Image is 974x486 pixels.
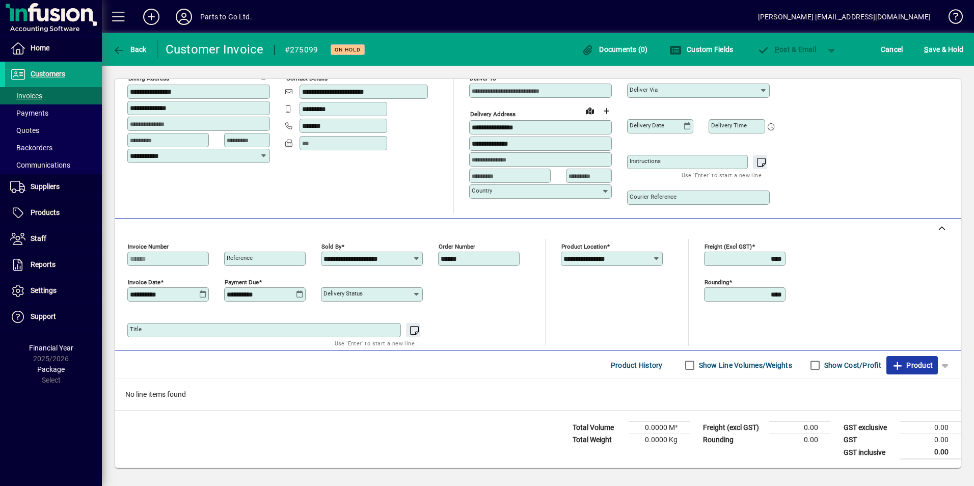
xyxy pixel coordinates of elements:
mat-label: Delivery date [630,122,664,129]
button: Add [135,8,168,26]
span: Custom Fields [669,45,734,53]
div: No line items found [115,379,961,410]
button: Copy to Delivery address [256,67,273,84]
td: 0.00 [769,422,830,434]
span: Financial Year [29,344,73,352]
button: Back [110,40,149,59]
span: Staff [31,234,46,242]
a: Backorders [5,139,102,156]
a: Invoices [5,87,102,104]
a: Knowledge Base [941,2,961,35]
mat-label: Invoice date [128,279,160,286]
mat-label: Rounding [705,279,729,286]
span: Product [891,357,933,373]
mat-label: Payment due [225,279,259,286]
a: Products [5,200,102,226]
mat-label: Instructions [630,157,661,165]
a: Payments [5,104,102,122]
span: Documents (0) [582,45,648,53]
span: Customers [31,70,65,78]
span: Back [113,45,147,53]
mat-label: Deliver via [630,86,658,93]
button: Save & Hold [922,40,966,59]
button: Profile [168,8,200,26]
mat-hint: Use 'Enter' to start a new line [682,169,762,181]
button: Custom Fields [667,40,736,59]
mat-label: Courier Reference [630,193,677,200]
td: GST inclusive [838,446,900,459]
div: #275099 [285,42,318,58]
mat-label: Invoice number [128,243,169,250]
a: View on map [240,67,256,83]
mat-label: Delivery time [711,122,747,129]
a: Support [5,304,102,330]
a: Communications [5,156,102,174]
td: 0.00 [900,422,961,434]
span: S [924,45,928,53]
mat-label: Country [472,187,492,194]
td: 0.00 [769,434,830,446]
a: Settings [5,278,102,304]
span: Backorders [10,144,52,152]
mat-label: Title [130,326,142,333]
span: Settings [31,286,57,294]
td: 0.0000 Kg [629,434,690,446]
td: 0.00 [900,446,961,459]
a: Home [5,36,102,61]
td: Total Weight [567,434,629,446]
span: Home [31,44,49,52]
button: Post & Email [752,40,821,59]
a: Staff [5,226,102,252]
div: Parts to Go Ltd. [200,9,252,25]
button: Choose address [598,103,614,119]
button: Documents (0) [579,40,651,59]
mat-label: Product location [561,243,607,250]
a: Reports [5,252,102,278]
span: Cancel [881,41,903,58]
mat-label: Order number [439,243,475,250]
span: Quotes [10,126,39,134]
div: Customer Invoice [166,41,264,58]
span: Communications [10,161,70,169]
mat-hint: Use 'Enter' to start a new line [335,337,415,349]
td: GST exclusive [838,422,900,434]
mat-label: Delivery status [323,290,363,297]
span: On hold [335,46,361,53]
mat-label: Sold by [321,243,341,250]
td: GST [838,434,900,446]
span: ost & Email [757,45,816,53]
a: Suppliers [5,174,102,200]
span: Reports [31,260,56,268]
button: Product [886,356,938,374]
span: Products [31,208,60,217]
span: ave & Hold [924,41,963,58]
span: P [775,45,779,53]
span: Package [37,365,65,373]
td: 0.00 [900,434,961,446]
span: Support [31,312,56,320]
mat-label: Freight (excl GST) [705,243,752,250]
span: Suppliers [31,182,60,191]
app-page-header-button: Back [102,40,158,59]
td: Freight (excl GST) [698,422,769,434]
span: Product History [611,357,663,373]
a: Quotes [5,122,102,139]
span: Payments [10,109,48,117]
button: Cancel [878,40,906,59]
mat-label: Reference [227,254,253,261]
td: Rounding [698,434,769,446]
div: [PERSON_NAME] [EMAIL_ADDRESS][DOMAIN_NAME] [758,9,931,25]
label: Show Cost/Profit [822,360,881,370]
td: Total Volume [567,422,629,434]
button: Product History [607,356,667,374]
td: 0.0000 M³ [629,422,690,434]
label: Show Line Volumes/Weights [697,360,792,370]
span: Invoices [10,92,42,100]
a: View on map [582,102,598,119]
